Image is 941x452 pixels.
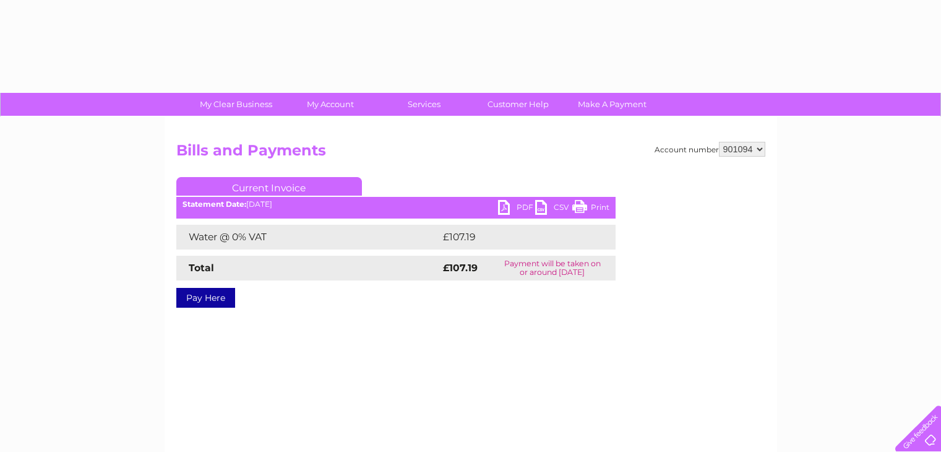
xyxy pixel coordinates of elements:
td: Water @ 0% VAT [176,225,440,250]
td: £107.19 [440,225,591,250]
a: Pay Here [176,288,235,308]
strong: Total [189,262,214,274]
a: My Account [279,93,381,116]
a: Print [572,200,609,218]
a: My Clear Business [185,93,287,116]
a: Make A Payment [561,93,663,116]
h2: Bills and Payments [176,142,765,165]
strong: £107.19 [443,262,478,274]
a: CSV [535,200,572,218]
a: Services [373,93,475,116]
a: PDF [498,200,535,218]
a: Customer Help [467,93,569,116]
b: Statement Date: [183,199,246,209]
div: Account number [655,142,765,157]
a: Current Invoice [176,177,362,196]
td: Payment will be taken on or around [DATE] [489,256,615,280]
div: [DATE] [176,200,616,209]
